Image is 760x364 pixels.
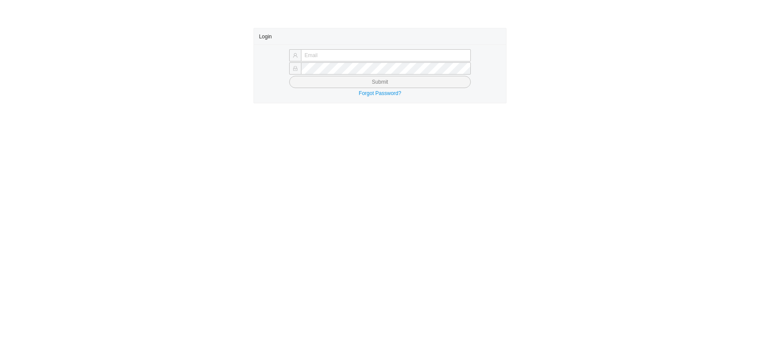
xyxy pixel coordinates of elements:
div: Login [259,28,501,44]
a: Forgot Password? [359,90,401,96]
span: lock [293,66,298,71]
button: Submit [289,76,471,88]
input: Email [301,49,471,61]
span: user [293,53,298,58]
